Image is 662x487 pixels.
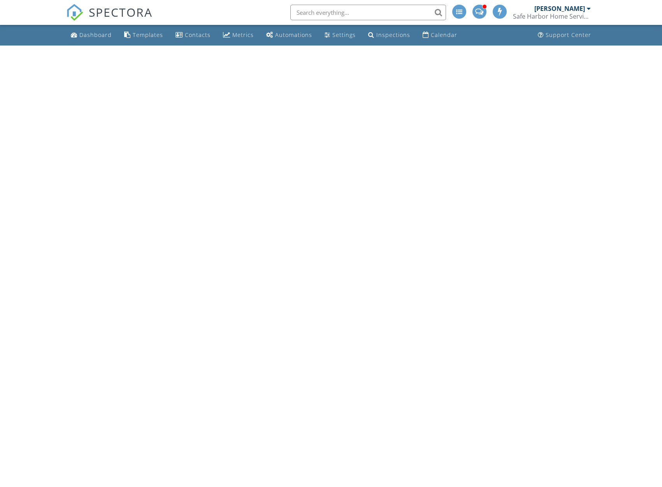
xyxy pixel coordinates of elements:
[89,4,153,20] span: SPECTORA
[420,28,460,42] a: Calendar
[263,28,315,42] a: Automations (Advanced)
[185,31,211,39] div: Contacts
[546,31,591,39] div: Support Center
[220,28,257,42] a: Metrics
[431,31,457,39] div: Calendar
[275,31,312,39] div: Automations
[172,28,214,42] a: Contacts
[534,5,585,12] div: [PERSON_NAME]
[232,31,254,39] div: Metrics
[133,31,163,39] div: Templates
[290,5,446,20] input: Search everything...
[513,12,591,20] div: Safe Harbor Home Services
[321,28,359,42] a: Settings
[66,11,153,27] a: SPECTORA
[376,31,410,39] div: Inspections
[68,28,115,42] a: Dashboard
[535,28,594,42] a: Support Center
[121,28,166,42] a: Templates
[66,4,83,21] img: The Best Home Inspection Software - Spectora
[365,28,413,42] a: Inspections
[79,31,112,39] div: Dashboard
[332,31,356,39] div: Settings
